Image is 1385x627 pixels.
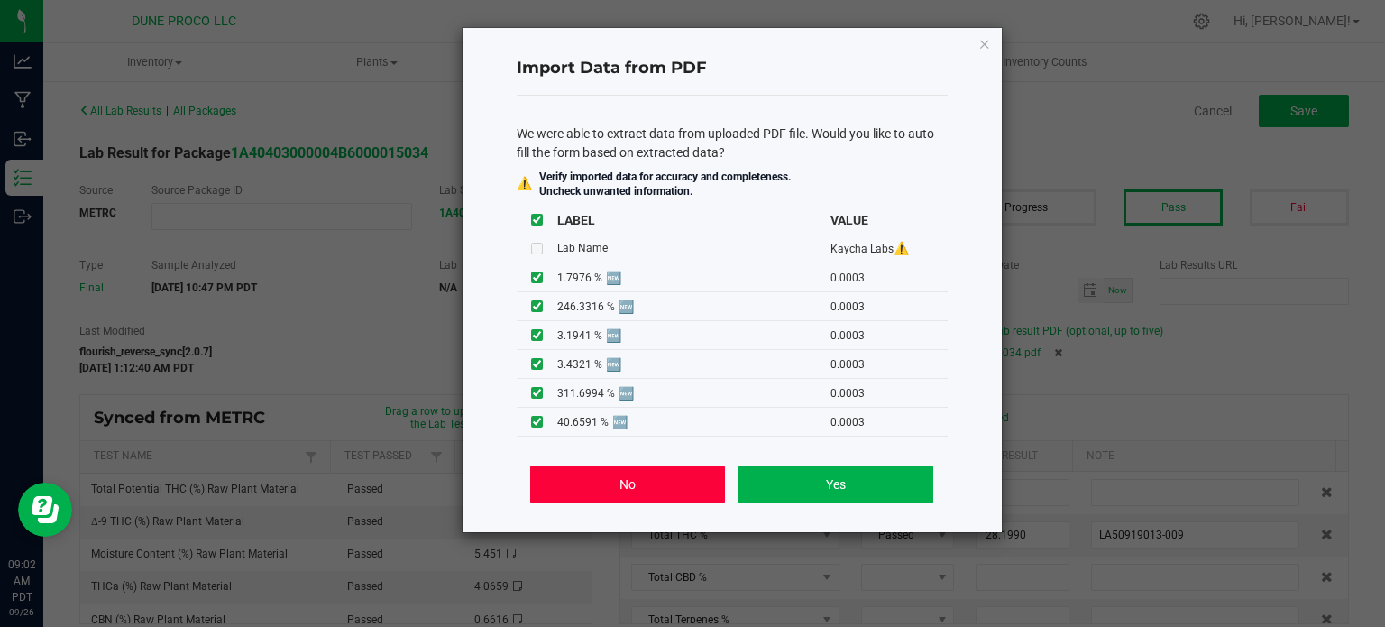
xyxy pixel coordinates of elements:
div: We were able to extract data from uploaded PDF file. Would you like to auto-fill the form based o... [517,124,948,162]
span: This is a new test name that will be created in Flourish on import. [612,415,628,429]
td: 0.0003 [830,350,948,379]
td: 0.0003 [830,292,948,321]
span: 1.7976 % [557,272,602,284]
div: ⚠️ [517,174,532,193]
input: undefined [531,387,543,399]
td: Kaycha Labs [830,235,948,263]
button: No [530,466,724,503]
input: undefined [531,272,543,283]
th: VALUE [830,206,948,235]
input: undefined [531,358,543,370]
input: undefined [531,416,543,428]
td: 0.0003 [830,321,948,350]
iframe: Resource center [18,483,72,537]
button: Yes [738,466,932,503]
input: undefined [531,300,543,312]
p: Verify imported data for accuracy and completeness. Uncheck unwanted information. [539,170,791,198]
input: Unknown lab [531,243,543,254]
span: This is a new test name that will be created in Flourish on import. [606,357,621,372]
td: 0.0003 [830,408,948,437]
span: 246.3316 % [557,300,615,313]
td: 0.0003 [830,379,948,408]
span: 3.4321 % [557,358,602,371]
th: LABEL [557,206,830,235]
h4: Import Data from PDF [517,57,948,80]
span: This is a new test name that will be created in Flourish on import. [619,300,634,314]
span: Unknown Lab [894,241,909,255]
span: 3.1941 % [557,329,602,342]
span: 40.6591 % [557,416,609,429]
td: 0.0003 [830,263,948,292]
span: This is a new test name that will be created in Flourish on import. [619,386,634,401]
td: Lab Name [557,235,830,263]
button: Close [978,32,991,54]
span: This is a new test name that will be created in Flourish on import. [606,271,621,285]
span: This is a new test name that will be created in Flourish on import. [606,328,621,343]
span: 311.6994 % [557,387,615,400]
input: undefined [531,329,543,341]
